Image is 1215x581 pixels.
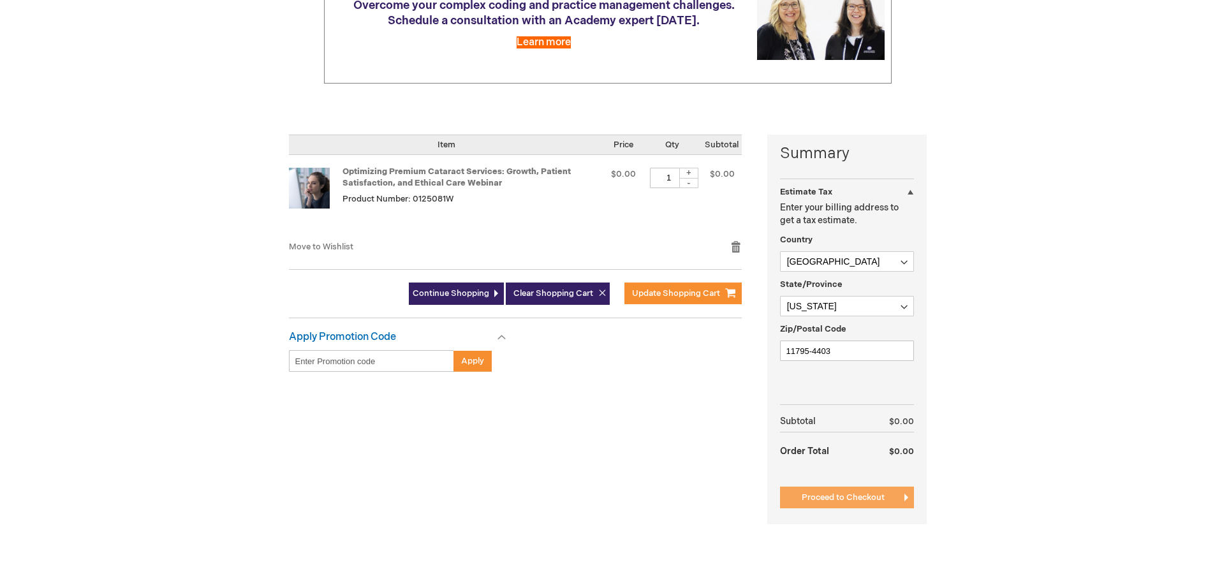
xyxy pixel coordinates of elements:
[780,487,914,508] button: Proceed to Checkout
[289,168,342,228] a: Optimizing Premium Cataract Services: Growth, Patient Satisfaction, and Ethical Care Webinar
[679,178,698,188] div: -
[342,194,453,204] span: Product Number: 0125081W
[665,140,679,150] span: Qty
[705,140,739,150] span: Subtotal
[679,168,698,179] div: +
[889,416,914,427] span: $0.00
[614,140,633,150] span: Price
[780,439,829,462] strong: Order Total
[780,411,864,432] th: Subtotal
[780,143,914,165] strong: Summary
[780,187,832,197] strong: Estimate Tax
[710,169,735,179] span: $0.00
[780,235,813,245] span: Country
[289,242,353,252] a: Move to Wishlist
[513,288,593,298] span: Clear Shopping Cart
[409,283,504,305] a: Continue Shopping
[780,279,843,290] span: State/Province
[632,288,720,298] span: Update Shopping Cart
[802,492,885,503] span: Proceed to Checkout
[289,350,454,372] input: Enter Promotion code
[517,36,571,48] a: Learn more
[650,168,688,188] input: Qty
[506,283,610,305] button: Clear Shopping Cart
[413,288,489,298] span: Continue Shopping
[780,202,914,227] p: Enter your billing address to get a tax estimate.
[289,168,330,209] img: Optimizing Premium Cataract Services: Growth, Patient Satisfaction, and Ethical Care Webinar
[889,446,914,457] span: $0.00
[438,140,455,150] span: Item
[342,166,571,189] a: Optimizing Premium Cataract Services: Growth, Patient Satisfaction, and Ethical Care Webinar
[611,169,636,179] span: $0.00
[289,331,396,343] strong: Apply Promotion Code
[461,356,484,366] span: Apply
[780,324,846,334] span: Zip/Postal Code
[624,283,742,304] button: Update Shopping Cart
[453,350,492,372] button: Apply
